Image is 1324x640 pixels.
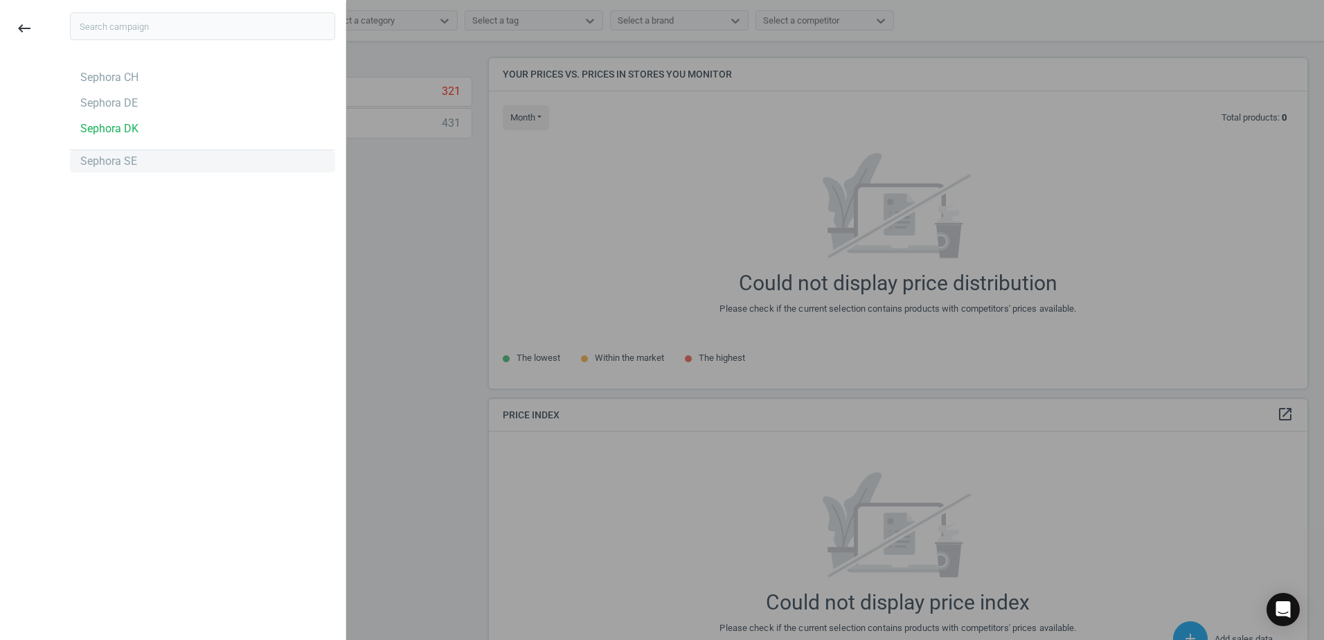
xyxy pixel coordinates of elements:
i: keyboard_backspace [16,20,33,37]
div: Sephora DK [80,121,138,136]
div: Sephora CH [80,70,138,85]
div: Sephora SE [80,154,137,169]
div: Sephora DE [80,96,138,111]
button: keyboard_backspace [8,12,40,45]
input: Search campaign [70,12,335,40]
div: Open Intercom Messenger [1267,593,1300,626]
